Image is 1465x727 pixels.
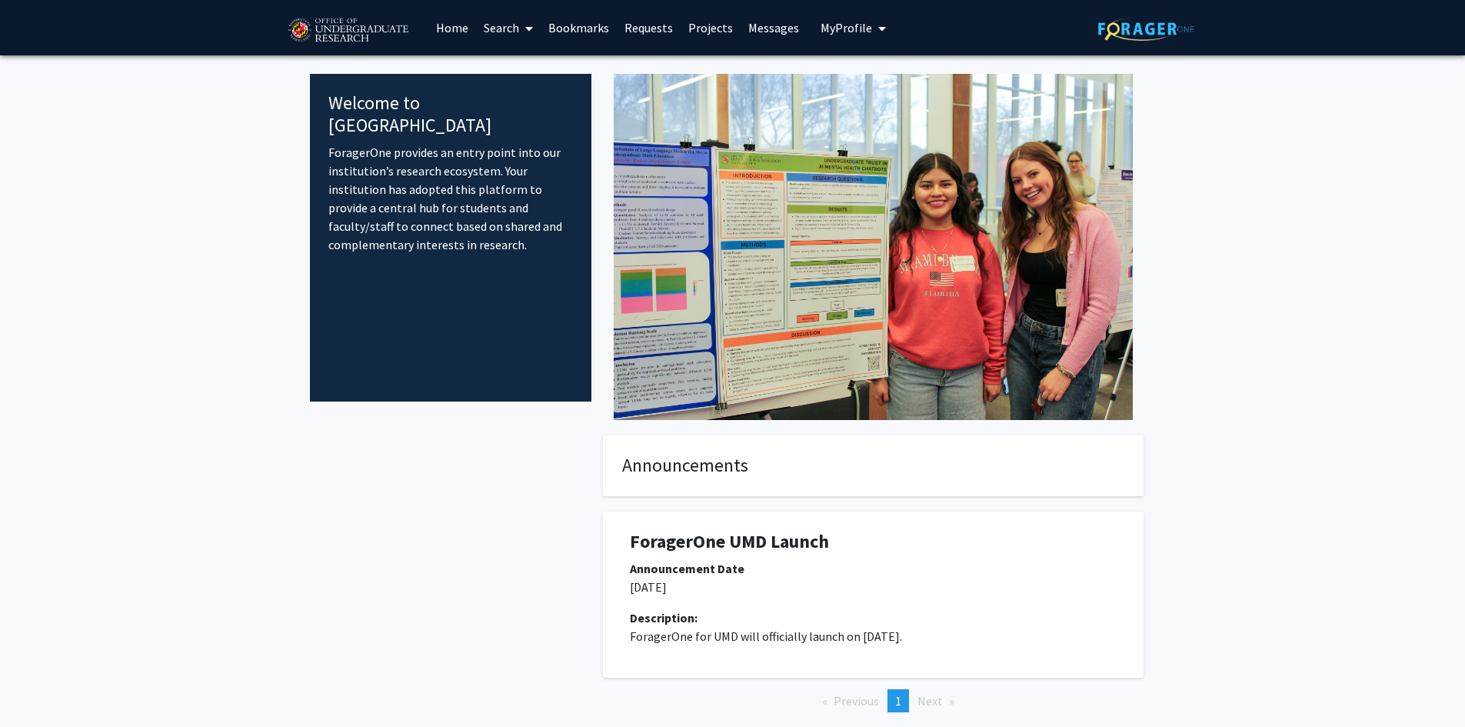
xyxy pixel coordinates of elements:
[681,1,741,55] a: Projects
[630,559,1117,578] div: Announcement Date
[630,609,1117,627] div: Description:
[476,1,541,55] a: Search
[541,1,617,55] a: Bookmarks
[630,627,1117,645] p: ForagerOne for UMD will officially launch on [DATE].
[917,693,943,709] span: Next
[834,693,879,709] span: Previous
[283,12,413,50] img: University of Maryland Logo
[630,578,1117,596] p: [DATE]
[630,531,1117,553] h1: ForagerOne UMD Launch
[741,1,807,55] a: Messages
[622,455,1124,477] h4: Announcements
[328,143,574,254] p: ForagerOne provides an entry point into our institution’s research ecosystem. Your institution ha...
[328,92,574,137] h4: Welcome to [GEOGRAPHIC_DATA]
[603,689,1144,712] ul: Pagination
[1098,17,1194,41] img: ForagerOne Logo
[428,1,476,55] a: Home
[895,693,901,709] span: 1
[614,74,1133,420] img: Cover Image
[617,1,681,55] a: Requests
[1400,658,1453,715] iframe: Chat
[821,20,872,35] span: My Profile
